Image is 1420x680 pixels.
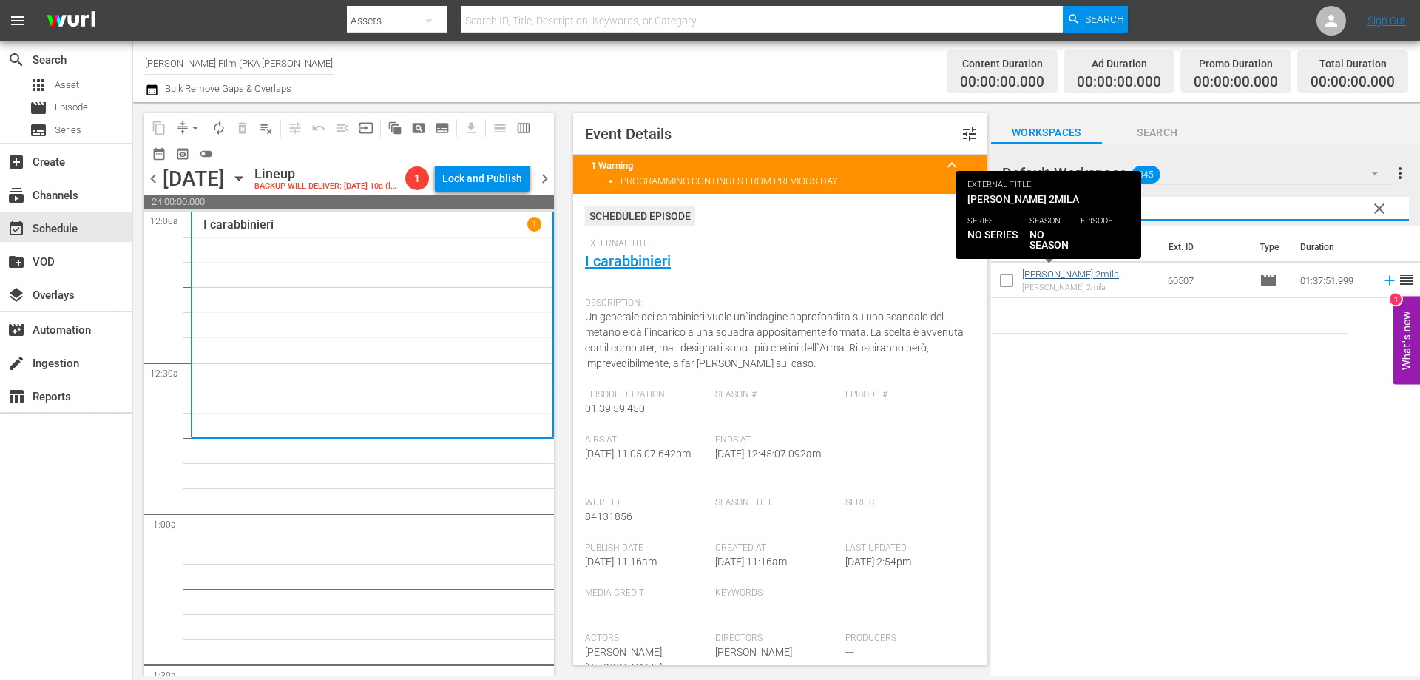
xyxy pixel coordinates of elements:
[259,121,274,135] span: playlist_remove_outlined
[621,175,970,186] li: PROGRAMMING CONTINUES FROM PREVIOUS DAY
[378,113,407,142] span: Refresh All Search Blocks
[199,147,214,161] span: toggle_off
[1398,271,1416,289] span: reorder
[845,646,854,658] span: ---
[7,51,25,69] span: Search
[1294,263,1376,298] td: 01:37:51.999
[1391,164,1409,182] span: more_vert
[30,99,47,117] span: Episode
[585,601,594,613] span: ---
[212,121,226,135] span: autorenew_outlined
[1382,272,1398,289] svg: Add to Schedule
[175,121,190,135] span: compress
[585,448,691,459] span: [DATE] 11:05:07.642pm
[585,311,964,369] span: Un generale dei carabinieri vuole un`indagine approfondita su uno scandalo del metano e dà l`inca...
[845,542,968,554] span: Last Updated
[585,588,708,599] span: Media Credit
[934,147,970,183] button: keyboard_arrow_up
[1260,272,1277,289] span: Episode
[991,124,1102,142] span: Workspaces
[952,116,987,152] button: tune
[715,389,838,401] span: Season #
[1370,200,1388,218] span: clear
[960,53,1044,74] div: Content Duration
[147,116,171,140] span: Copy Lineup
[1002,152,1393,194] div: Default Workspace
[961,125,978,143] span: Customize Event
[585,238,968,250] span: External Title
[231,116,254,140] span: Select an event to delete
[254,182,399,192] div: BACKUP WILL DELIVER: [DATE] 10a (local)
[715,633,838,644] span: Directors
[354,116,378,140] span: Update Metadata from Key Asset
[960,74,1044,91] span: 00:00:00.000
[152,147,166,161] span: date_range_outlined
[405,172,429,184] span: 1
[715,588,838,599] span: Keywords
[845,389,968,401] span: Episode #
[35,4,106,38] img: ans4CAIJ8jUAAAAAAAAAAAAAAAAAAAAAAAAgQb4GAAAAAAAAAAAAAAAAAAAAAAAAJMjXAAAAAAAAAAAAAAAAAAAAAAAAgAT5G...
[512,116,535,140] span: Week Calendar View
[516,121,531,135] span: calendar_view_week_outlined
[591,160,934,171] title: 1 Warning
[1022,283,1119,292] div: [PERSON_NAME] 2mila
[1160,226,1250,268] th: Ext. ID
[585,206,695,226] div: Scheduled Episode
[845,556,911,568] span: [DATE] 2:54pm
[188,121,203,135] span: arrow_drop_down
[1391,155,1409,191] button: more_vert
[715,542,838,554] span: Created At
[7,253,25,271] span: VOD
[1085,6,1124,33] span: Search
[388,121,402,135] span: auto_awesome_motion_outlined
[55,100,88,115] span: Episode
[1291,226,1380,268] th: Duration
[535,169,554,188] span: chevron_right
[585,389,708,401] span: Episode Duration
[9,12,27,30] span: menu
[203,218,274,232] p: I carabbinieri
[163,166,225,191] div: [DATE]
[278,113,307,142] span: Customize Events
[195,142,218,166] span: 24 hours Lineup View is OFF
[7,321,25,339] span: Automation
[7,153,25,171] span: Create
[7,354,25,372] span: Ingestion
[55,123,81,138] span: Series
[715,448,821,459] span: [DATE] 12:45:07.092am
[1022,269,1119,280] a: [PERSON_NAME] 2mila
[585,511,632,522] span: 84131856
[585,252,671,270] a: I carabbinieri
[359,121,373,135] span: input
[1311,74,1395,91] span: 00:00:00.000
[407,116,430,140] span: Create Search Block
[163,83,291,94] span: Bulk Remove Gaps & Overlaps
[1022,226,1160,268] th: Title
[1194,53,1278,74] div: Promo Duration
[171,116,207,140] span: Remove Gaps & Overlaps
[435,121,450,135] span: subtitles_outlined
[585,125,672,143] span: Event Details
[585,542,708,554] span: Publish Date
[715,497,838,509] span: Season Title
[55,78,79,92] span: Asset
[1367,15,1406,27] a: Sign Out
[1390,293,1402,305] div: 1
[254,166,399,182] div: Lineup
[7,220,25,238] span: Schedule
[1077,53,1161,74] div: Ad Duration
[7,286,25,304] span: Overlays
[144,195,554,209] span: 24:00:00.000
[585,297,968,309] span: Description:
[585,633,708,644] span: Actors
[442,165,522,192] div: Lock and Publish
[307,116,331,140] span: Revert to Primary Episode
[845,633,968,644] span: Producers
[1162,263,1254,298] td: 60507
[454,113,483,142] span: Download as CSV
[1194,74,1278,91] span: 00:00:00.000
[411,121,426,135] span: pageview_outlined
[30,76,47,94] span: Asset
[147,142,171,166] span: Month Calendar View
[207,116,231,140] span: Loop Content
